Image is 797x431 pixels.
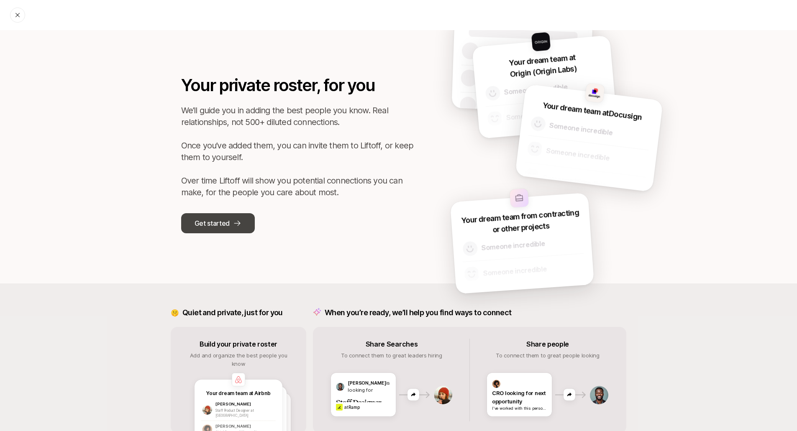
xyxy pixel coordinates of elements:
button: Get started [181,213,255,233]
img: f92ccad0_b811_468c_8b5a_ad63715c99b3.jpg [336,404,343,411]
p: [PERSON_NAME] [215,401,276,408]
span: Add and organize the best people you know [190,352,287,367]
p: Staff Designer [336,397,391,402]
img: avatar-1.png [433,385,452,404]
p: Your dream team at Docusign [542,99,642,123]
p: Build your private roster [200,339,277,349]
img: Origin (Origin Labs) [531,32,551,52]
p: Your dream team at Origin (Origin Labs) [508,51,577,80]
p: Your dream team from contracting or other projects [459,207,582,237]
p: I've worked with this person at Intercom and they are a great leader [492,405,547,411]
img: Docusign [584,83,605,103]
img: other-company-logo.svg [509,189,528,208]
img: avatar-4.png [589,385,608,404]
span: [PERSON_NAME] [348,380,386,386]
p: Your dream team at Airbnb [206,390,270,397]
img: avatar-2.png [492,380,500,388]
p: Your private roster, for you [181,73,415,98]
p: CRO looking for next opportunity [492,389,547,405]
p: Share Searches [366,339,418,349]
img: company-logo.png [232,373,245,386]
p: Share people [526,339,569,349]
p: We’ll guide you in adding the best people you know. Real relationships, not 500+ diluted connecti... [181,105,415,198]
span: Ramp [349,405,360,410]
span: To connect them to great people looking [496,352,600,359]
p: Quiet and private, just for you [182,307,283,319]
p: Get started [195,218,230,229]
p: 🤫 [171,307,179,318]
p: is looking for [348,380,391,393]
span: To connect them to great leaders hiring [341,352,442,359]
img: avatar-4.png [336,383,344,391]
p: When you’re ready, we’ll help you find ways to connect [325,307,512,319]
p: at [344,404,359,411]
